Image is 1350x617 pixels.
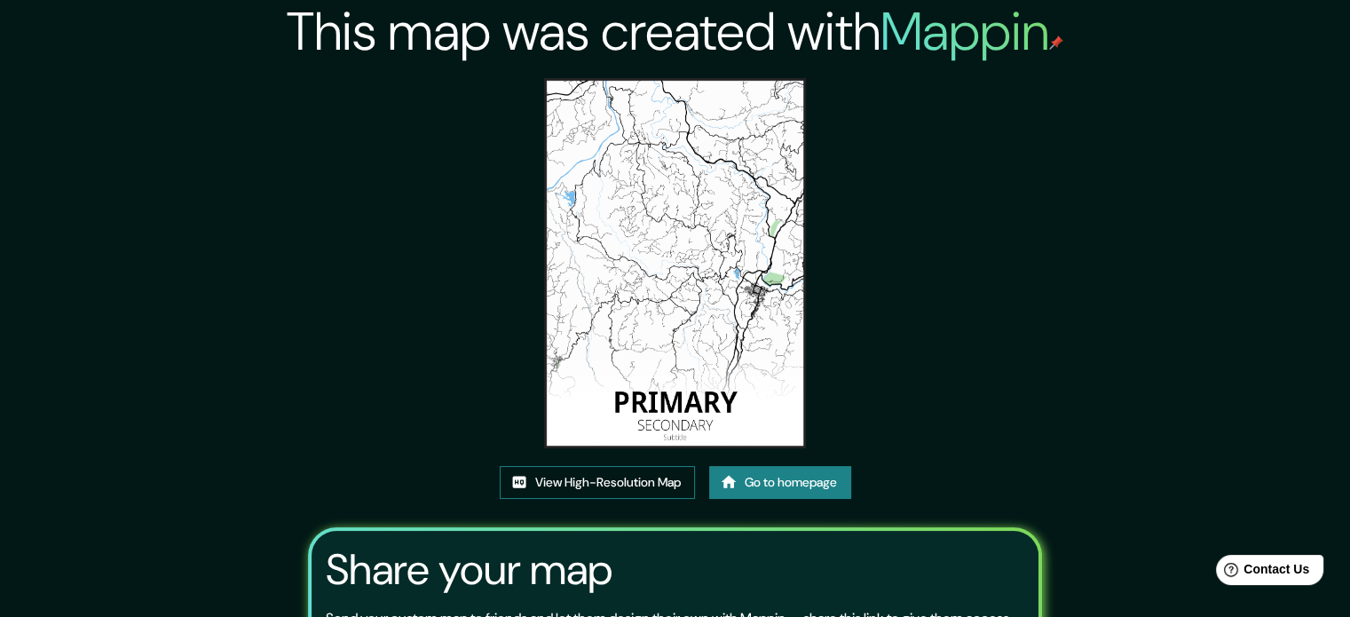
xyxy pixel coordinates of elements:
[544,78,806,448] img: created-map
[1192,548,1330,597] iframe: Help widget launcher
[709,466,851,499] a: Go to homepage
[500,466,695,499] a: View High-Resolution Map
[1049,36,1063,50] img: mappin-pin
[326,545,612,595] h3: Share your map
